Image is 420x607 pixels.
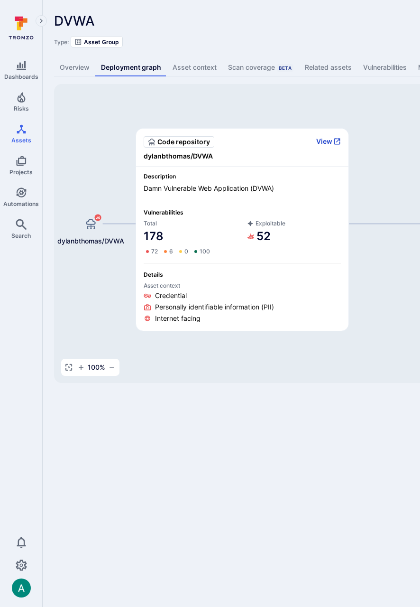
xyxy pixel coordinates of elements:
[54,59,95,76] a: Overview
[144,184,341,193] span: Damn Vulnerable Web Application (DVWA)
[57,236,125,246] span: dylanbthomas/DVWA
[277,64,293,72] div: Beta
[228,63,293,72] div: Scan coverage
[167,59,222,76] a: Asset context
[192,248,210,255] a: 100
[144,209,341,216] span: Vulnerabilities
[12,579,31,598] img: ACg8ocLSa5mPYBaXNx3eFu_EmspyJX0laNWN7cXOFirfQ7srZveEpg=s96-c
[357,59,412,76] a: Vulnerabilities
[169,248,173,255] span: 6
[54,13,95,29] span: DVWA
[36,15,47,27] button: Expand navigation menu
[144,173,341,180] span: Description
[177,248,188,255] a: 0
[54,38,69,46] span: Type:
[151,248,158,255] span: 72
[84,38,119,46] span: Asset Group
[12,579,31,598] div: Arjan Dehar
[144,151,341,161] span: dylanbthomas/DVWA
[316,137,341,146] button: View
[144,271,341,278] span: Details
[38,17,45,25] i: Expand navigation menu
[14,105,29,112] span: Risks
[88,363,105,372] span: 100 %
[144,220,237,227] span: Total
[184,248,188,255] span: 0
[11,232,31,239] span: Search
[157,137,210,147] span: Code repository
[155,314,201,323] span: Internet facing
[155,291,187,300] span: Credential
[247,229,271,244] a: 52
[299,59,357,76] a: Related assets
[155,302,274,312] span: Personally identifiable information (PII)
[11,137,31,144] span: Assets
[4,73,38,80] span: Dashboards
[162,248,173,255] a: 6
[247,220,341,227] span: Exploitable
[95,59,167,76] a: Deployment graph
[9,168,33,176] span: Projects
[144,248,158,255] a: 72
[200,248,210,255] span: 100
[144,282,341,289] span: Asset context
[3,200,39,207] span: Automations
[144,229,164,244] a: 178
